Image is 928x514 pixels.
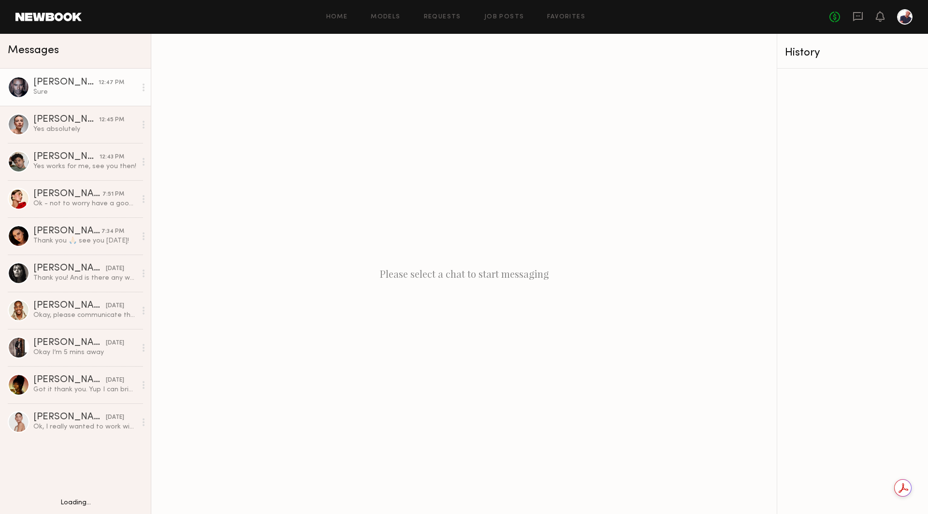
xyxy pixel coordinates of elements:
[484,14,524,20] a: Job Posts
[33,162,136,171] div: Yes works for me, see you then!
[151,34,777,514] div: Please select a chat to start messaging
[33,125,136,134] div: Yes absolutely
[99,78,124,87] div: 12:47 PM
[33,301,106,311] div: [PERSON_NAME]
[33,115,99,125] div: [PERSON_NAME]
[33,189,102,199] div: [PERSON_NAME]
[33,413,106,422] div: [PERSON_NAME]
[101,227,124,236] div: 7:34 PM
[106,376,124,385] div: [DATE]
[106,339,124,348] div: [DATE]
[33,338,106,348] div: [PERSON_NAME]
[106,301,124,311] div: [DATE]
[33,87,136,97] div: Sure
[33,375,106,385] div: [PERSON_NAME]
[33,348,136,357] div: Okay I’m 5 mins away
[106,264,124,273] div: [DATE]
[371,14,400,20] a: Models
[33,199,136,208] div: Ok - not to worry have a good shoot 😊
[33,236,136,245] div: Thank you 🙏🏻 see you [DATE]!
[33,311,136,320] div: Okay, please communicate that better next time. When you do, feel free to reach out. Thanks for t...
[33,264,106,273] div: [PERSON_NAME]
[33,273,136,283] div: Thank you! And is there any way we could move the shoot to [DATE] or another day? I’m just trying...
[33,422,136,431] div: Ok, I really wanted to work with you, will need to follow how I feel about stock imagery though. ...
[8,45,59,56] span: Messages
[33,152,100,162] div: [PERSON_NAME]
[424,14,461,20] a: Requests
[326,14,348,20] a: Home
[106,413,124,422] div: [DATE]
[102,190,124,199] div: 7:51 PM
[99,115,124,125] div: 12:45 PM
[33,227,101,236] div: [PERSON_NAME]
[33,385,136,394] div: Got it thank you. Yup I can bring a casual look as well!
[100,153,124,162] div: 12:43 PM
[785,47,920,58] div: History
[547,14,585,20] a: Favorites
[33,78,99,87] div: [PERSON_NAME]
